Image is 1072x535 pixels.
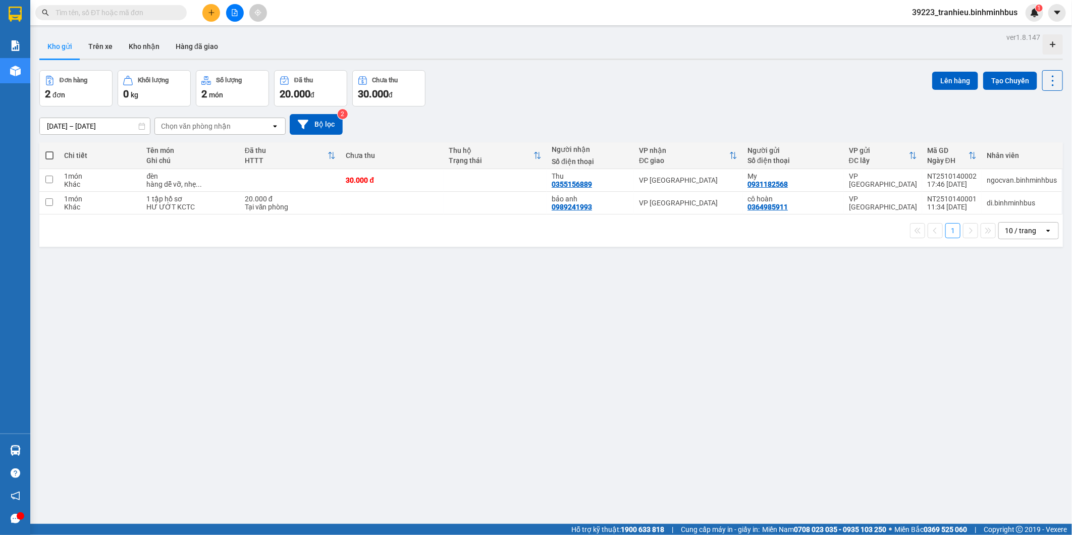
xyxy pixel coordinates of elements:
span: Miền Nam [762,524,886,535]
div: ver 1.8.147 [1006,32,1040,43]
button: Khối lượng0kg [118,70,191,106]
span: 30.000 [358,88,389,100]
th: Toggle SortBy [844,142,922,169]
div: Khối lượng [138,77,169,84]
span: message [11,514,20,523]
button: aim [249,4,267,22]
span: Cung cấp máy in - giấy in: [681,524,760,535]
th: Toggle SortBy [240,142,341,169]
div: 20.000 đ [245,195,336,203]
div: Chưa thu [346,151,439,159]
svg: open [271,122,279,130]
span: 0 [123,88,129,100]
svg: open [1044,227,1052,235]
div: NT2510140002 [927,172,977,180]
div: 0931182568 [747,180,788,188]
img: solution-icon [10,40,21,51]
div: My [747,172,839,180]
div: đèn [147,172,235,180]
div: Tại văn phòng [245,203,336,211]
button: Số lượng2món [196,70,269,106]
sup: 1 [1036,5,1043,12]
span: ⚪️ [889,527,892,531]
div: 17:46 [DATE] [927,180,977,188]
div: VP [GEOGRAPHIC_DATA] [849,195,917,211]
span: 39223_tranhieu.binhminhbus [904,6,1026,19]
span: 2 [201,88,207,100]
div: VP [GEOGRAPHIC_DATA] [639,199,737,207]
span: đ [389,91,393,99]
div: Người nhận [552,145,629,153]
div: Số điện thoại [747,156,839,165]
button: file-add [226,4,244,22]
button: Trên xe [80,34,121,59]
div: 10 / trang [1005,226,1036,236]
span: plus [208,9,215,16]
div: Ngày ĐH [927,156,969,165]
span: 1 [1037,5,1041,12]
div: di.binhminhbus [987,199,1057,207]
div: NT2510140001 [927,195,977,203]
span: search [42,9,49,16]
span: aim [254,9,261,16]
button: Hàng đã giao [168,34,226,59]
button: Tạo Chuyến [983,72,1037,90]
div: 1 món [64,195,136,203]
div: Tên món [147,146,235,154]
div: Tạo kho hàng mới [1043,34,1063,55]
div: HƯ ƯỚT KCTC [147,203,235,211]
img: warehouse-icon [10,66,21,76]
div: 1 món [64,172,136,180]
button: Lên hàng [932,72,978,90]
button: caret-down [1048,4,1066,22]
div: ĐC giao [639,156,729,165]
div: Thu hộ [449,146,533,154]
button: Bộ lọc [290,114,343,135]
div: Đã thu [245,146,328,154]
img: icon-new-feature [1030,8,1039,17]
div: Đã thu [294,77,313,84]
div: Số điện thoại [552,157,629,166]
div: Khác [64,203,136,211]
div: bảo anh [552,195,629,203]
button: Đã thu20.000đ [274,70,347,106]
span: đ [310,91,314,99]
button: Kho nhận [121,34,168,59]
span: 2 [45,88,50,100]
div: ĐC lấy [849,156,909,165]
input: Tìm tên, số ĐT hoặc mã đơn [56,7,175,18]
div: VP [GEOGRAPHIC_DATA] [849,172,917,188]
span: Miền Bắc [894,524,967,535]
span: | [672,524,673,535]
span: | [975,524,976,535]
div: 1 tập hồ sơ [147,195,235,203]
div: Nhân viên [987,151,1057,159]
img: logo-vxr [9,7,22,22]
button: Chưa thu30.000đ [352,70,425,106]
button: Kho gửi [39,34,80,59]
img: warehouse-icon [10,445,21,456]
div: Chưa thu [372,77,398,84]
div: VP nhận [639,146,729,154]
span: caret-down [1053,8,1062,17]
div: VP gửi [849,146,909,154]
strong: 0369 525 060 [924,525,967,533]
div: ngocvan.binhminhbus [987,176,1057,184]
strong: 1900 633 818 [621,525,664,533]
div: Trạng thái [449,156,533,165]
div: cô hoàn [747,195,839,203]
span: notification [11,491,20,501]
span: copyright [1016,526,1023,533]
span: đơn [52,91,65,99]
div: Số lượng [216,77,242,84]
span: file-add [231,9,238,16]
div: Chi tiết [64,151,136,159]
strong: 0708 023 035 - 0935 103 250 [794,525,886,533]
th: Toggle SortBy [444,142,547,169]
button: 1 [945,223,960,238]
div: VP [GEOGRAPHIC_DATA] [639,176,737,184]
div: Ghi chú [147,156,235,165]
div: hàng dễ vỡ, nhẹ tay, hàng không kiểm KCTN [147,180,235,188]
sup: 2 [338,109,348,119]
div: Khác [64,180,136,188]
